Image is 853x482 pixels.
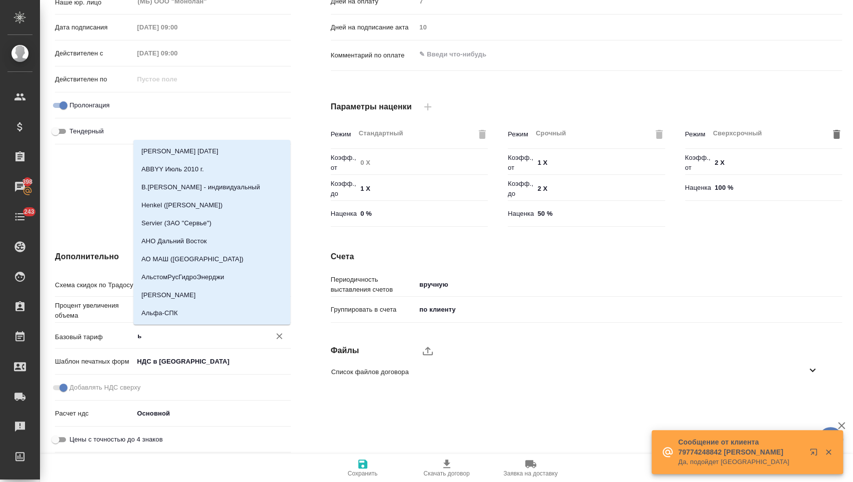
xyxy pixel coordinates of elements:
p: Расчет ндс [55,409,133,419]
div: по клиенту [416,301,842,318]
p: Комментарий по оплате [331,50,416,60]
p: Действителен по [55,74,133,84]
p: Коэфф., до [331,179,357,199]
p: Схема скидок по Традосу [55,280,133,290]
p: АО МАШ ([GEOGRAPHIC_DATA]) [141,254,243,264]
input: Пустое поле [133,20,221,34]
button: Скачать договор [405,454,489,482]
p: Процент увеличения объема [55,301,133,321]
div: Основной [133,405,290,422]
p: Коэфф., от [685,153,711,173]
p: Дней на подписание акта [331,22,416,32]
input: ✎ Введи что-нибудь [534,182,665,196]
p: Наценка [685,183,711,193]
p: Режим [508,129,532,139]
p: B.[PERSON_NAME] - индивидуальный [141,182,260,192]
p: ABBYY Июль 2010 г. [141,164,204,174]
span: 243 [18,207,40,217]
input: Пустое поле [133,72,221,86]
h4: Параметры наценки [331,101,416,113]
div: НДС в [GEOGRAPHIC_DATA] [133,353,290,370]
input: Пустое поле [133,46,221,60]
button: Очистить [272,329,286,343]
p: Да, подойдет [GEOGRAPHIC_DATA] [678,457,803,467]
button: Close [285,335,287,337]
div: Список файлов договора [323,360,835,384]
p: Henkel ([PERSON_NAME]) [141,200,222,210]
span: Скачать договор [423,470,469,477]
button: Сохранить [321,454,405,482]
p: Действителен с [55,48,133,58]
label: upload [416,339,440,363]
input: Пустое поле [416,20,842,34]
input: Пустое поле [357,156,488,170]
p: Базовый тариф [55,332,133,342]
span: Список файлов договора [331,367,807,377]
p: Коэфф., от [508,153,534,173]
div: вручную [416,276,842,293]
h4: Дополнительно [55,251,291,263]
p: Дата подписания [55,22,133,32]
span: Заявка на доставку [503,470,557,477]
input: ✎ Введи что-нибудь [357,206,488,221]
p: Шаблон печатных форм [55,357,133,367]
p: Сообщение от клиента 79774248842 [PERSON_NAME] [678,437,803,457]
button: Открыть в новой вкладке [804,442,828,466]
span: Пролонгация [69,100,109,110]
a: 398 [2,174,37,199]
p: Наценка [331,209,357,219]
p: Коэфф., до [508,179,534,199]
button: Заявка на доставку [489,454,573,482]
button: Закрыть [818,448,839,457]
p: [PERSON_NAME] [DATE] [141,146,218,156]
p: Коэфф., от [331,153,357,173]
p: Режим [685,129,709,139]
span: Цены с точностью до 4 знаков [69,435,163,445]
input: ✎ Введи что-нибудь [357,182,488,196]
p: Группировать в счета [331,305,416,315]
h4: Файлы [331,345,416,357]
input: ✎ Введи что-нибудь [711,180,842,195]
input: ✎ Введи что-нибудь [534,206,665,221]
p: [PERSON_NAME] [141,290,196,300]
p: Режим [331,129,355,139]
p: АльстомРусГидроЭнерджи [141,272,224,282]
span: Сохранить [348,470,378,477]
p: Альфа-СПК [141,308,178,318]
a: 243 [2,204,37,229]
input: ✎ Введи что-нибудь [534,156,665,170]
p: Servier (ЗАО "Сервье") [141,218,211,228]
p: Периодичность выставления счетов [331,275,416,295]
p: Наценка [508,209,534,219]
button: Удалить режим [829,127,844,142]
span: 398 [16,177,39,187]
h4: Счета [331,251,842,263]
input: ✎ Введи что-нибудь [711,156,842,170]
span: Добавлять НДС сверху [69,383,140,393]
p: АНО Дальний Восток [141,236,207,246]
button: 🙏 [818,427,843,452]
span: Тендерный [69,126,104,136]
